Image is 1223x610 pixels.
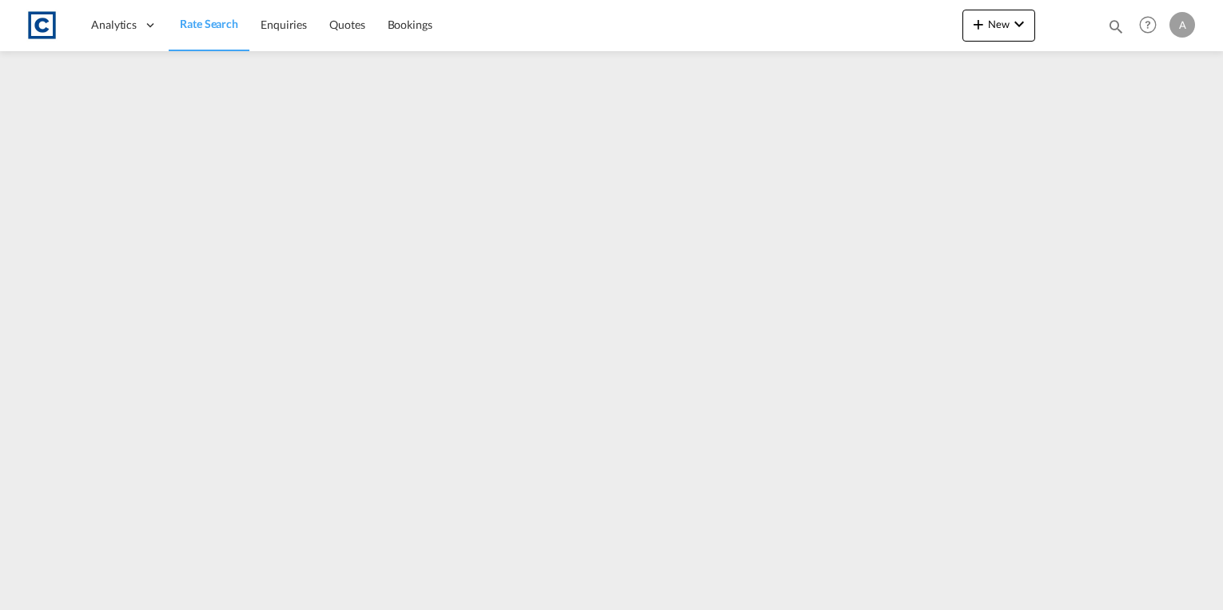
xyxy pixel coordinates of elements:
[1010,14,1029,34] md-icon: icon-chevron-down
[1169,12,1195,38] div: A
[1107,18,1125,42] div: icon-magnify
[24,7,60,43] img: 1fdb9190129311efbfaf67cbb4249bed.jpeg
[388,18,432,31] span: Bookings
[962,10,1035,42] button: icon-plus 400-fgNewicon-chevron-down
[1134,11,1161,38] span: Help
[969,18,1029,30] span: New
[1107,18,1125,35] md-icon: icon-magnify
[261,18,307,31] span: Enquiries
[1134,11,1169,40] div: Help
[969,14,988,34] md-icon: icon-plus 400-fg
[180,17,238,30] span: Rate Search
[329,18,365,31] span: Quotes
[91,17,137,33] span: Analytics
